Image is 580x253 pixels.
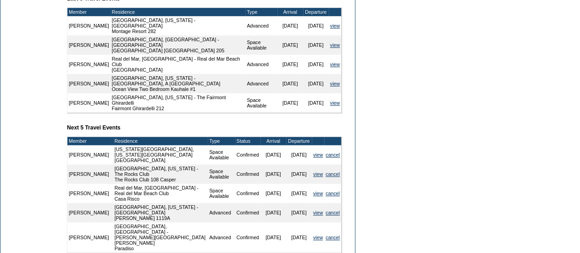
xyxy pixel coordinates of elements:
td: [PERSON_NAME] [67,55,110,74]
a: view [330,42,340,48]
td: [DATE] [303,35,329,55]
td: [DATE] [303,93,329,112]
td: [GEOGRAPHIC_DATA], [US_STATE] - The Rocks Club The Rocks Club 108 Casper [113,164,208,184]
a: cancel [326,191,340,196]
td: Confirmed [235,222,260,253]
td: [GEOGRAPHIC_DATA], [US_STATE] - [GEOGRAPHIC_DATA] [PERSON_NAME] 1119A [113,203,208,222]
td: Space Available [208,164,235,184]
td: Type [245,8,277,16]
td: [DATE] [286,184,312,203]
td: Space Available [208,184,235,203]
td: Departure [286,137,312,145]
td: [DATE] [277,93,303,112]
td: Arrival [260,137,286,145]
td: Advanced [245,55,277,74]
td: [GEOGRAPHIC_DATA], [GEOGRAPHIC_DATA] - [GEOGRAPHIC_DATA] [GEOGRAPHIC_DATA] [GEOGRAPHIC_DATA] 205 [110,35,246,55]
td: Type [208,137,235,145]
td: Space Available [245,35,277,55]
td: Confirmed [235,164,260,184]
a: view [313,210,323,215]
td: [GEOGRAPHIC_DATA], [US_STATE] - The Fairmont Ghirardelli Fairmont Ghirardelli 212 [110,93,246,112]
td: [PERSON_NAME] [67,35,110,55]
td: [DATE] [303,16,329,35]
td: [DATE] [303,55,329,74]
a: view [313,235,323,240]
td: [DATE] [277,74,303,93]
a: view [330,62,340,67]
td: Real del Mar, [GEOGRAPHIC_DATA] - Real del Mar Beach Club [GEOGRAPHIC_DATA] [110,55,246,74]
td: [DATE] [286,222,312,253]
a: cancel [326,152,340,157]
td: [DATE] [286,145,312,164]
td: [PERSON_NAME] [67,93,110,112]
td: [GEOGRAPHIC_DATA], [GEOGRAPHIC_DATA] - [PERSON_NAME][GEOGRAPHIC_DATA][PERSON_NAME] Paradiso [113,222,208,253]
a: view [313,191,323,196]
td: [DATE] [286,164,312,184]
td: Member [67,8,110,16]
td: [DATE] [286,203,312,222]
td: [PERSON_NAME] [67,16,110,35]
a: view [330,23,340,28]
td: [PERSON_NAME] [67,74,110,93]
td: Confirmed [235,203,260,222]
td: Advanced [245,16,277,35]
td: Space Available [208,145,235,164]
td: Confirmed [235,145,260,164]
td: [DATE] [260,222,286,253]
a: cancel [326,210,340,215]
td: Advanced [245,74,277,93]
td: [PERSON_NAME] [67,184,110,203]
td: [GEOGRAPHIC_DATA], [US_STATE] - [GEOGRAPHIC_DATA] Montage Resort 282 [110,16,246,35]
td: [PERSON_NAME] [67,222,110,253]
td: [DATE] [260,164,286,184]
td: [DATE] [277,35,303,55]
td: [US_STATE][GEOGRAPHIC_DATA], [US_STATE][GEOGRAPHIC_DATA] [GEOGRAPHIC_DATA] [113,145,208,164]
td: Residence [110,8,246,16]
td: Arrival [277,8,303,16]
td: Advanced [208,203,235,222]
a: view [313,171,323,177]
td: Confirmed [235,184,260,203]
td: Departure [303,8,329,16]
td: [PERSON_NAME] [67,164,110,184]
td: [PERSON_NAME] [67,145,110,164]
b: Next 5 Travel Events [67,124,121,131]
td: [DATE] [260,203,286,222]
td: Status [235,137,260,145]
td: Real del Mar, [GEOGRAPHIC_DATA] - Real del Mar Beach Club Casa Risco [113,184,208,203]
td: [DATE] [303,74,329,93]
a: view [330,81,340,86]
a: cancel [326,171,340,177]
td: [DATE] [260,145,286,164]
td: Residence [113,137,208,145]
td: Advanced [208,222,235,253]
td: [GEOGRAPHIC_DATA], [US_STATE] - [GEOGRAPHIC_DATA], A [GEOGRAPHIC_DATA] Ocean View Two Bedroom Kau... [110,74,246,93]
td: Space Available [245,93,277,112]
a: cancel [326,235,340,240]
a: view [330,100,340,106]
td: [DATE] [277,55,303,74]
a: view [313,152,323,157]
td: Member [67,137,110,145]
td: [DATE] [260,184,286,203]
td: [PERSON_NAME] [67,203,110,222]
td: [DATE] [277,16,303,35]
